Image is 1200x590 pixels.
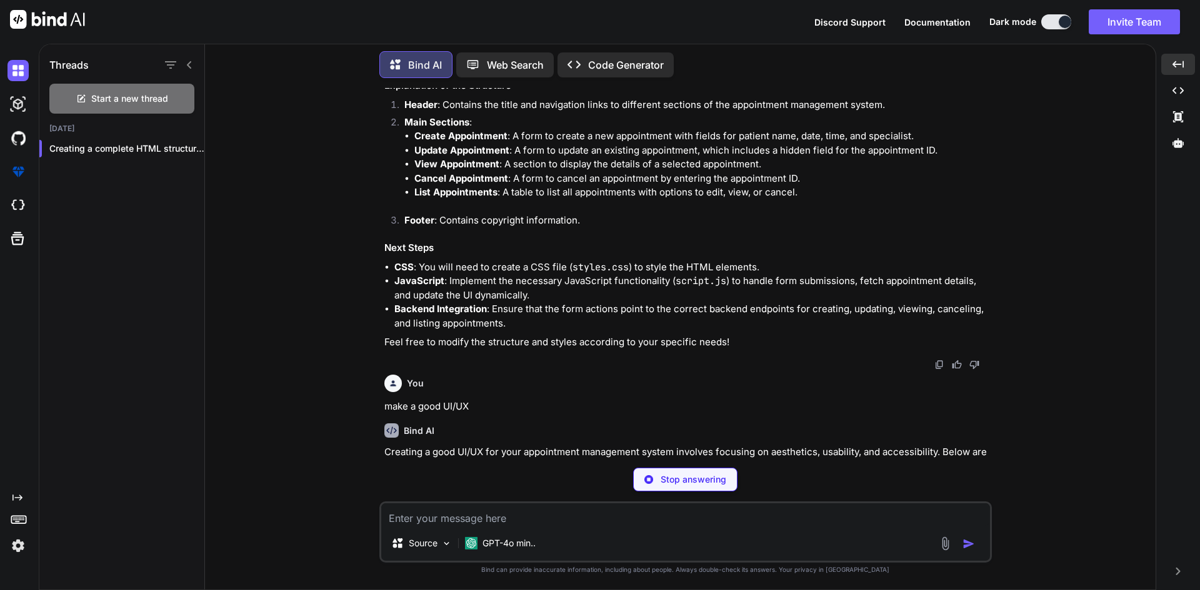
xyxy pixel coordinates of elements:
[408,57,442,72] p: Bind AI
[394,261,414,273] strong: CSS
[7,60,29,81] img: darkChat
[7,161,29,182] img: premium
[904,17,971,27] span: Documentation
[465,537,477,549] img: GPT-4o mini
[10,10,85,29] img: Bind AI
[394,303,487,315] strong: Backend Integration
[487,57,544,72] p: Web Search
[384,400,989,414] p: make a good UI/UX
[414,172,989,186] li: : A form to cancel an appointment by entering the appointment ID.
[814,16,886,29] button: Discord Support
[414,144,509,156] strong: Update Appointment
[414,157,989,172] li: : A section to display the details of a selected appointment.
[676,275,726,287] code: script.js
[814,17,886,27] span: Discord Support
[1089,9,1180,34] button: Invite Team
[904,16,971,29] button: Documentation
[414,129,989,144] li: : A form to create a new appointment with fields for patient name, date, time, and specialist.
[394,98,989,116] li: : Contains the title and navigation links to different sections of the appointment management sys...
[661,473,726,486] p: Stop answering
[7,94,29,115] img: darkAi-studio
[39,124,204,134] h2: [DATE]
[394,260,989,275] li: : You will need to create a CSS file ( ) to style the HTML elements.
[394,116,989,214] li: :
[404,425,434,437] h6: Bind AI
[7,195,29,216] img: cloudideIcon
[969,360,979,370] img: dislike
[441,538,452,549] img: Pick Models
[7,535,29,556] img: settings
[91,92,168,105] span: Start a new thread
[394,302,989,330] li: : Ensure that the form actions point to the correct backend endpoints for creating, updating, vie...
[989,16,1036,28] span: Dark mode
[934,360,944,370] img: copy
[394,275,444,287] strong: JavaScript
[588,57,664,72] p: Code Generator
[482,537,536,549] p: GPT-4o min..
[404,214,434,226] strong: Footer
[572,261,629,273] code: styles.css
[938,536,952,551] img: attachment
[379,565,992,574] p: Bind can provide inaccurate information, including about people. Always double-check its answers....
[414,130,507,142] strong: Create Appointment
[407,377,424,390] h6: You
[49,57,89,72] h1: Threads
[384,241,989,255] h3: Next Steps
[409,537,437,549] p: Source
[404,116,469,128] strong: Main Sections
[404,99,437,111] strong: Header
[414,172,508,184] strong: Cancel Appointment
[414,186,497,198] strong: List Appointments
[394,274,989,302] li: : Implement the necessary JavaScript functionality ( ) to handle form submissions, fetch appointm...
[952,360,962,370] img: like
[394,214,989,231] li: : Contains copyright information.
[414,144,989,158] li: : A form to update an existing appointment, which includes a hidden field for the appointment ID.
[384,445,989,473] p: Creating a good UI/UX for your appointment management system involves focusing on aesthetics, usa...
[49,142,204,155] p: Creating a complete HTML structure for t...
[7,127,29,149] img: githubDark
[414,185,989,200] li: : A table to list all appointments with options to edit, view, or cancel.
[414,158,499,170] strong: View Appointment
[384,335,989,350] p: Feel free to modify the structure and styles according to your specific needs!
[962,538,975,550] img: icon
